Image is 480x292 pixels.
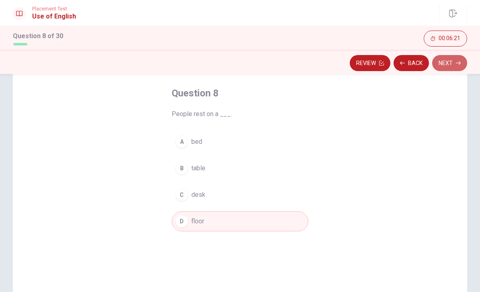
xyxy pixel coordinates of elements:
span: bed [191,137,202,147]
button: 00:06:21 [424,31,467,47]
span: desk [191,190,205,200]
button: Back [394,55,429,71]
button: Review [350,55,390,71]
button: Next [432,55,467,71]
button: Dfloor [172,211,308,231]
button: Abed [172,132,308,152]
button: Cdesk [172,185,308,205]
h1: Use of English [32,12,76,21]
span: People rest on a ___. [172,109,308,119]
h1: Question 8 of 30 [13,31,64,41]
div: B [175,162,188,175]
span: table [191,163,205,173]
button: Btable [172,158,308,178]
span: 00:06:21 [439,35,460,42]
div: C [175,188,188,201]
span: floor [191,216,204,226]
div: A [175,135,188,148]
div: D [175,215,188,228]
span: Placement Test [32,6,76,12]
h4: Question 8 [172,87,308,100]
